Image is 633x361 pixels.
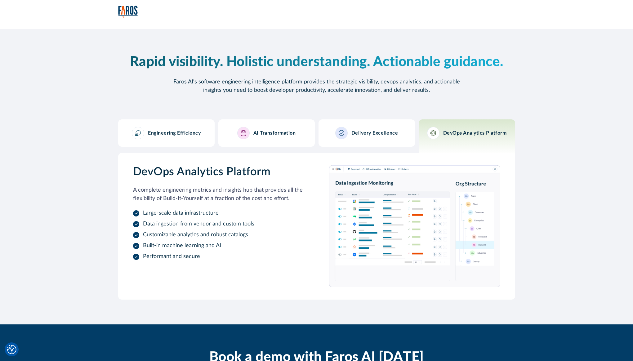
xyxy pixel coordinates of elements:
[133,186,304,203] p: A complete engineering metrics and insights hub that provides all the flexibility of Build-It-You...
[148,130,201,136] h3: Engineering Efficiency
[133,252,304,261] li: Performant and secure
[253,130,296,136] h3: AI Transformation
[168,78,466,95] p: Faros AI’s software engineering intelligence platform provides the strategic visibility, devops a...
[118,54,515,70] h2: Rapid visibility. Holistic understanding. Actionable guidance.
[118,6,138,18] img: Logo of the analytics and reporting company Faros.
[133,231,304,239] li: Customizable analytics and robust catalogs
[7,345,16,354] button: Cookie Settings
[118,6,138,18] a: home
[443,130,507,136] h3: DevOps Analytics Platform
[351,130,398,136] h3: Delivery Excellence
[133,165,304,179] h3: DevOps Analytics Platform
[7,345,16,354] img: Revisit consent button
[133,220,304,228] li: Data ingestion from vendor and custom tools
[133,242,304,250] li: Built-in machine learning and AI
[133,209,304,217] li: Large-scale data infrastructure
